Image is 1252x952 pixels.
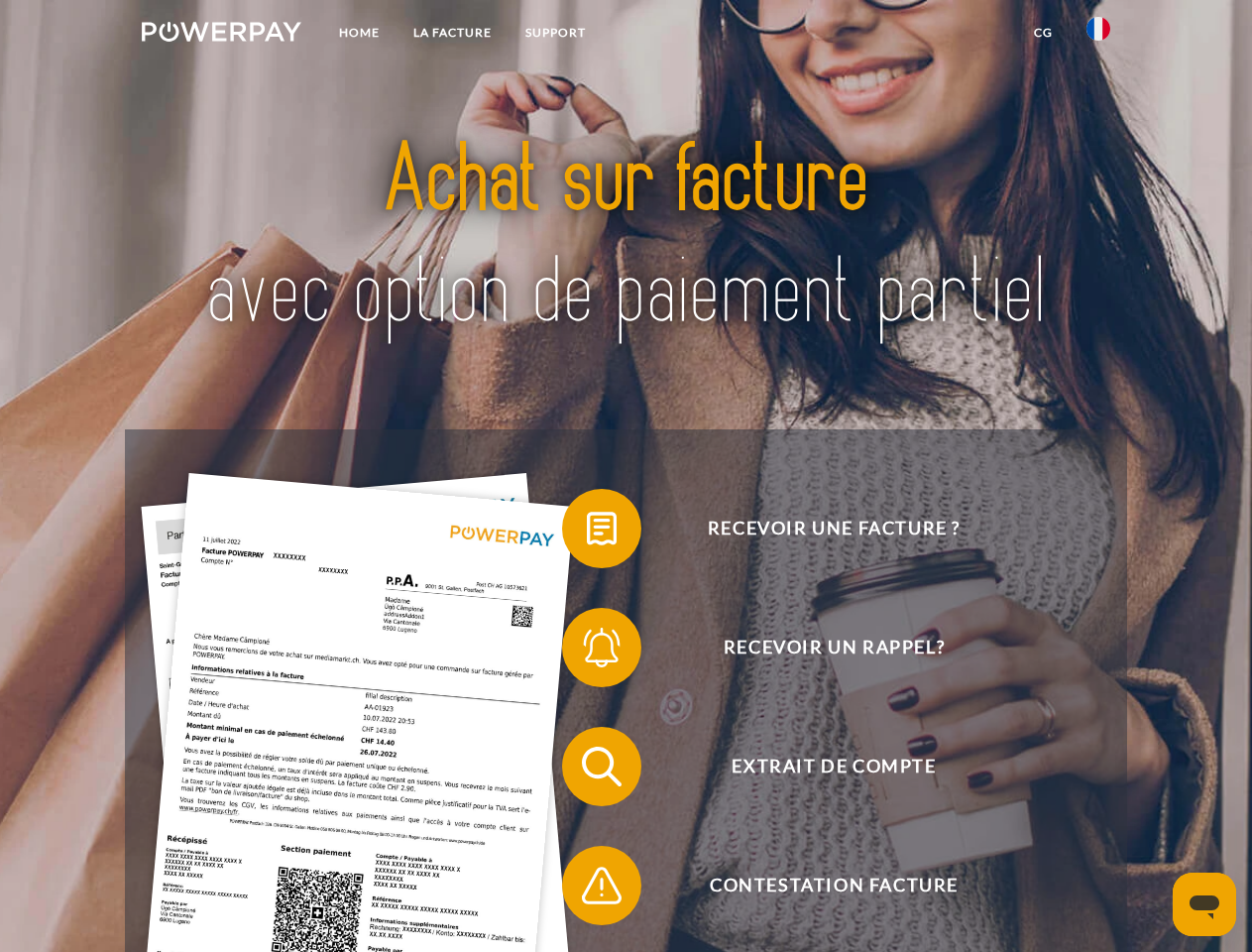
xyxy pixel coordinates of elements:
span: Extrait de compte [591,727,1077,806]
span: Contestation Facture [591,846,1077,925]
span: Recevoir une facture ? [591,489,1077,568]
img: logo-powerpay-white.svg [142,22,301,42]
a: CG [1017,15,1070,51]
img: title-powerpay_fr.svg [189,95,1063,380]
a: Home [322,15,397,51]
button: Recevoir une facture ? [562,489,1078,568]
button: Recevoir un rappel? [562,608,1078,687]
img: qb_search.svg [577,742,626,791]
img: qb_warning.svg [577,861,626,910]
img: qb_bill.svg [577,504,626,553]
img: qb_bell.svg [577,623,626,672]
button: Extrait de compte [562,727,1078,806]
span: Recevoir un rappel? [591,608,1077,687]
a: Support [509,15,603,51]
img: fr [1086,17,1110,41]
iframe: Bouton de lancement de la fenêtre de messagerie [1173,873,1236,936]
button: Contestation Facture [562,846,1078,925]
a: LA FACTURE [397,15,509,51]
